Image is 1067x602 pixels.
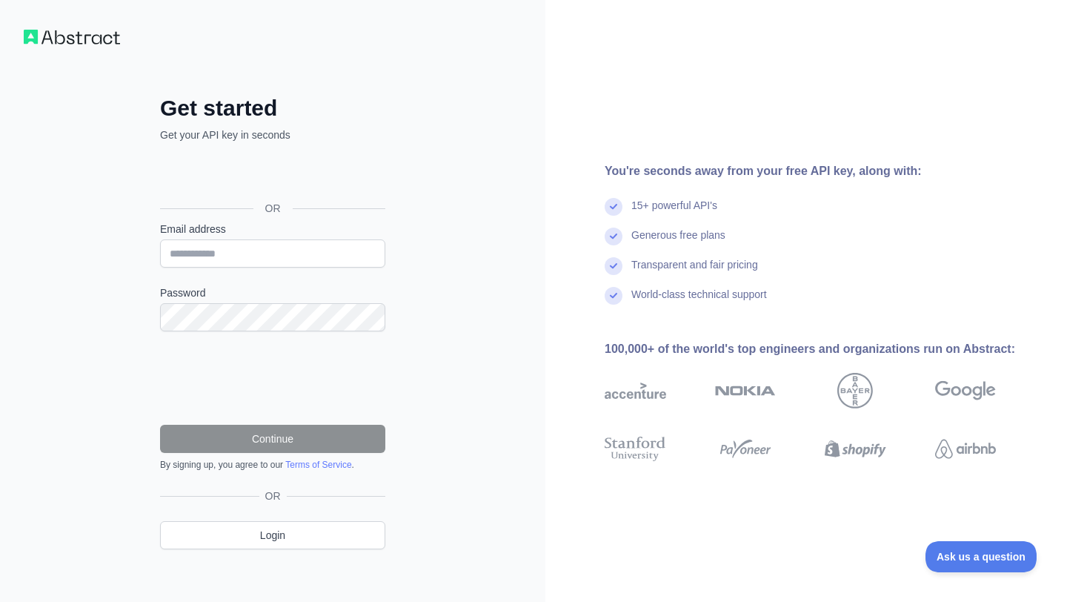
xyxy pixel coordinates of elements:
img: stanford university [605,434,666,464]
label: Email address [160,222,385,236]
img: google [935,373,997,408]
iframe: Toggle Customer Support [925,541,1037,572]
img: check mark [605,287,622,305]
img: check mark [605,198,622,216]
div: World-class technical support [631,287,767,317]
button: Continue [160,425,385,453]
span: OR [253,201,293,216]
div: By signing up, you agree to our . [160,459,385,471]
a: Login [160,521,385,549]
img: check mark [605,257,622,275]
div: You're seconds away from your free API key, along with: [605,162,1043,180]
label: Password [160,285,385,300]
img: shopify [825,434,886,464]
img: nokia [715,373,777,408]
img: bayer [837,373,873,408]
img: payoneer [715,434,777,464]
iframe: Bouton "Se connecter avec Google" [153,159,390,191]
p: Get your API key in seconds [160,128,385,142]
div: 100,000+ of the world's top engineers and organizations run on Abstract: [605,340,1043,358]
img: check mark [605,228,622,245]
span: OR [259,489,287,503]
h2: Get started [160,95,385,122]
div: 15+ powerful API's [631,198,717,228]
div: Generous free plans [631,228,725,257]
img: accenture [605,373,666,408]
a: Terms of Service [285,460,351,470]
div: Transparent and fair pricing [631,257,758,287]
iframe: reCAPTCHA [160,349,385,407]
img: Workflow [24,30,120,44]
img: airbnb [935,434,997,464]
